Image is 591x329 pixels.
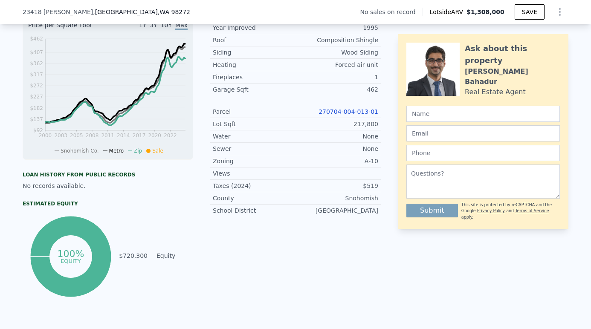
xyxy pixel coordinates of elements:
[213,120,295,128] div: Lot Sqft
[117,133,130,139] tspan: 2014
[461,202,560,220] div: This site is protected by reCAPTCHA and the Google and apply.
[139,22,146,29] span: 1Y
[406,125,560,141] input: Email
[406,106,560,122] input: Name
[430,8,466,16] span: Lotside ARV
[295,144,378,153] div: None
[28,21,108,35] div: Price per Square Foot
[23,200,193,207] div: Estimated Equity
[295,73,378,81] div: 1
[295,36,378,44] div: Composition Shingle
[152,148,163,154] span: Sale
[319,108,378,115] a: 270704-004-013-01
[213,73,295,81] div: Fireplaces
[295,206,378,215] div: [GEOGRAPHIC_DATA]
[477,208,505,213] a: Privacy Policy
[86,133,99,139] tspan: 2008
[70,133,83,139] tspan: 2005
[23,171,193,178] div: Loan history from public records
[213,194,295,202] div: County
[33,127,43,133] tspan: $92
[213,206,295,215] div: School District
[465,87,526,97] div: Real Estate Agent
[61,148,99,154] span: Snohomish Co.
[150,22,157,29] span: 3Y
[213,169,295,178] div: Views
[360,8,423,16] div: No sales on record
[515,208,549,213] a: Terms of Service
[551,3,568,20] button: Show Options
[57,248,84,259] tspan: 100%
[213,85,295,94] div: Garage Sqft
[164,133,177,139] tspan: 2022
[23,182,193,190] div: No records available.
[30,72,43,78] tspan: $317
[406,204,458,217] button: Submit
[148,133,161,139] tspan: 2020
[213,144,295,153] div: Sewer
[133,133,146,139] tspan: 2017
[30,49,43,55] tspan: $407
[466,9,504,15] span: $1,308,000
[213,132,295,141] div: Water
[109,148,124,154] span: Metro
[30,105,43,111] tspan: $182
[23,8,93,16] span: 23418 [PERSON_NAME]
[134,148,142,154] span: Zip
[39,133,52,139] tspan: 2000
[213,61,295,69] div: Heating
[295,85,378,94] div: 462
[119,251,148,260] td: $720,300
[30,36,43,42] tspan: $462
[101,133,114,139] tspan: 2011
[30,83,43,89] tspan: $272
[213,157,295,165] div: Zoning
[295,120,378,128] div: 217,800
[295,48,378,57] div: Wood Siding
[213,48,295,57] div: Siding
[295,23,378,32] div: 1995
[213,36,295,44] div: Roof
[161,22,172,29] span: 10Y
[406,145,560,161] input: Phone
[30,61,43,66] tspan: $362
[213,107,295,116] div: Parcel
[295,157,378,165] div: A-10
[158,9,190,15] span: , WA 98272
[213,182,295,190] div: Taxes (2024)
[213,23,295,32] div: Year Improved
[465,43,560,66] div: Ask about this property
[175,22,188,30] span: Max
[295,132,378,141] div: None
[295,182,378,190] div: $519
[295,61,378,69] div: Forced air unit
[155,251,193,260] td: Equity
[30,116,43,122] tspan: $137
[54,133,67,139] tspan: 2003
[30,94,43,100] tspan: $227
[61,257,81,264] tspan: equity
[93,8,190,16] span: , [GEOGRAPHIC_DATA]
[465,66,560,87] div: [PERSON_NAME] Bahadur
[515,4,545,20] button: SAVE
[295,194,378,202] div: Snohomish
